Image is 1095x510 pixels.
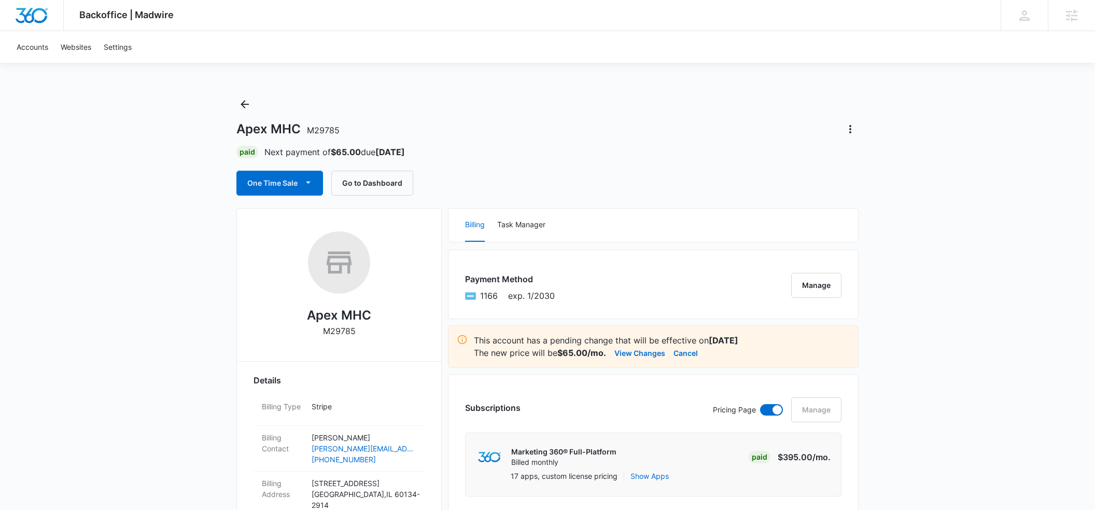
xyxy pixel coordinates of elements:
[474,334,850,347] p: This account has a pending change that will be effective on
[331,147,361,157] strong: $65.00
[236,121,340,137] h1: Apex MHC
[497,209,545,242] button: Task Manager
[749,451,770,463] div: Paid
[511,447,616,457] p: Marketing 360® Full-Platform
[312,401,416,412] p: Stripe
[312,454,416,465] a: [PHONE_NUMBER]
[673,347,698,359] button: Cancel
[10,31,54,63] a: Accounts
[614,347,665,359] button: View Changes
[812,452,831,462] span: /mo.
[312,432,416,443] p: [PERSON_NAME]
[262,432,303,454] dt: Billing Contact
[254,426,425,472] div: Billing Contact[PERSON_NAME][PERSON_NAME][EMAIL_ADDRESS][DOMAIN_NAME][PHONE_NUMBER]
[262,401,303,412] dt: Billing Type
[375,147,405,157] strong: [DATE]
[254,374,281,387] span: Details
[709,335,738,346] strong: [DATE]
[842,121,859,137] button: Actions
[713,404,756,416] p: Pricing Page
[236,146,258,158] div: Paid
[236,171,323,196] button: One Time Sale
[323,325,356,337] p: M29785
[236,96,253,113] button: Back
[262,478,303,500] dt: Billing Address
[778,451,831,463] p: $395.00
[478,452,500,463] img: marketing360Logo
[791,273,841,298] button: Manage
[331,171,413,196] button: Go to Dashboard
[511,457,616,467] p: Billed monthly
[97,31,138,63] a: Settings
[511,471,617,481] p: 17 apps, custom license pricing
[264,146,405,158] p: Next payment of due
[630,471,669,481] button: Show Apps
[307,125,340,135] span: M29785
[474,347,606,359] p: The new price will be
[557,348,606,358] strong: $65.00/mo.
[307,306,371,325] h2: Apex MHC
[79,9,174,20] span: Backoffice | Madwire
[54,31,97,63] a: Websites
[465,273,555,285] h3: Payment Method
[508,290,555,302] span: exp. 1/2030
[465,402,521,414] h3: Subscriptions
[465,209,485,242] button: Billing
[480,290,498,302] span: American Express ending with
[312,443,416,454] a: [PERSON_NAME][EMAIL_ADDRESS][DOMAIN_NAME]
[254,395,425,426] div: Billing TypeStripe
